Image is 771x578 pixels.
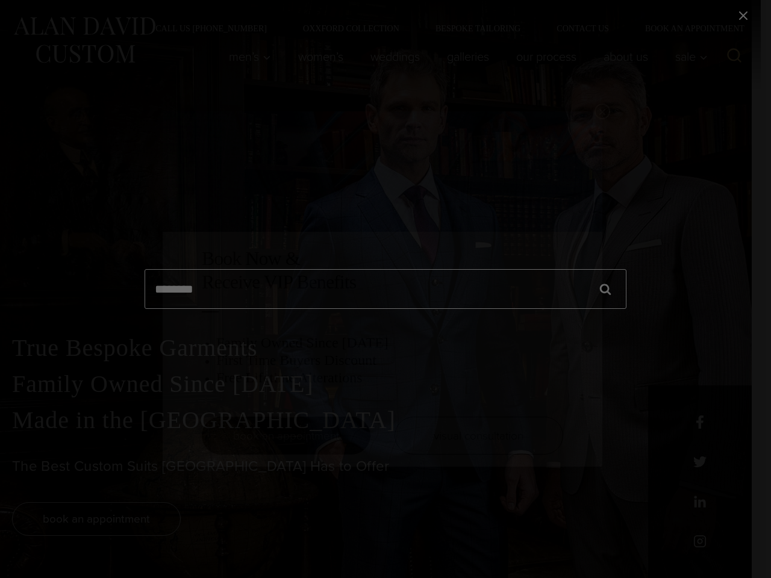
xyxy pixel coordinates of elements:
[216,352,563,369] h3: First Time Buyers Discount
[216,334,563,352] h3: Family Owned Since [DATE]
[595,104,610,119] button: Close
[202,247,563,293] h2: Book Now & Receive VIP Benefits
[202,417,370,455] a: book an appointment
[395,417,563,455] a: visual consultation
[216,369,563,387] h3: Free Lifetime Alterations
